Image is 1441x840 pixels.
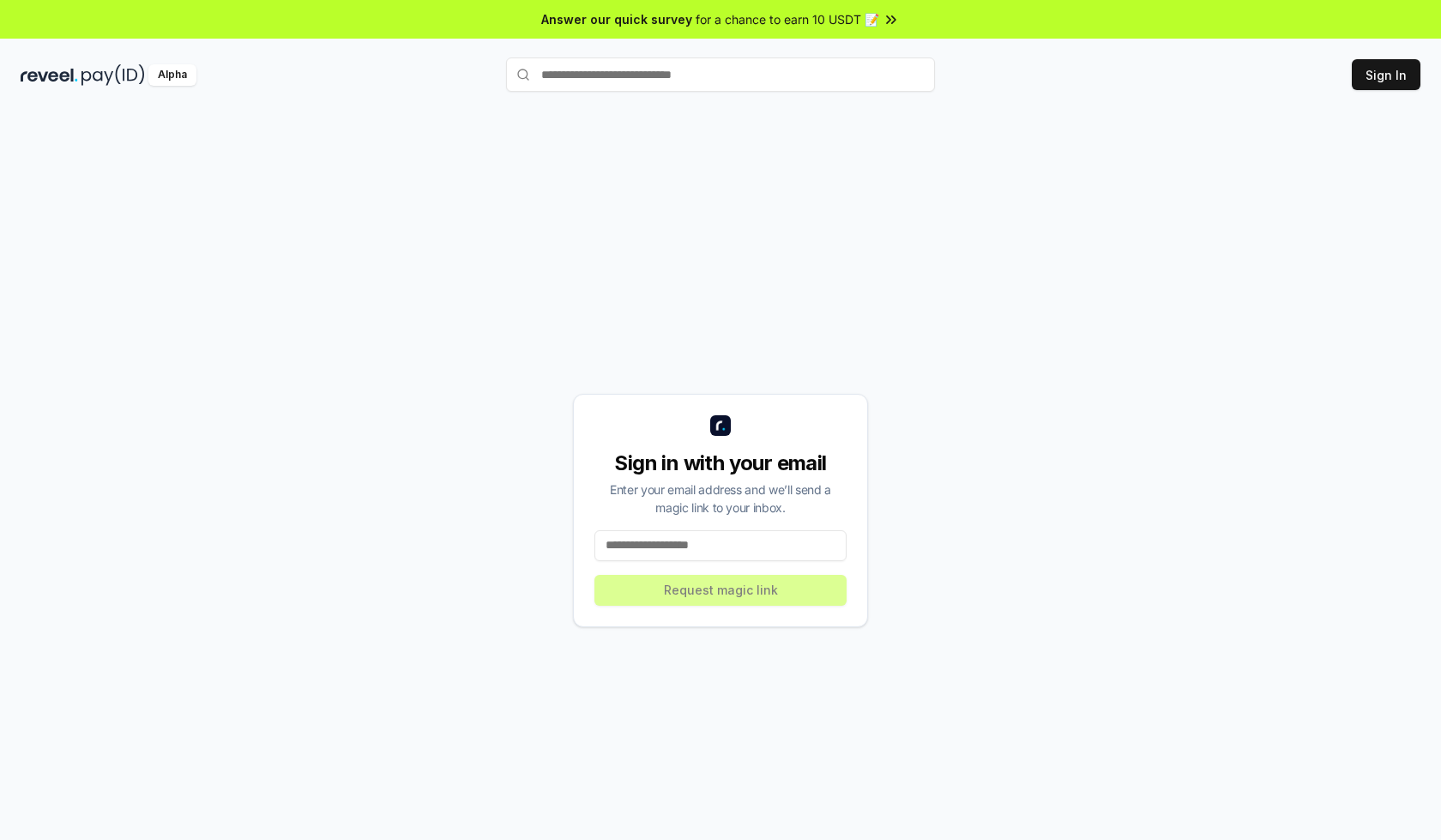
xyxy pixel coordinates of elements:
[21,64,78,86] img: reveel_dark
[710,415,731,436] img: logo_small
[594,450,847,477] div: Sign in with your email
[541,10,692,28] span: Answer our quick survey
[1352,59,1420,90] button: Sign In
[594,480,847,517] div: Enter your email address and we’ll send a magic link to your inbox.
[148,64,196,86] div: Alpha
[696,10,879,28] span: for a chance to earn 10 USDT 📝
[81,64,145,86] img: pay_id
